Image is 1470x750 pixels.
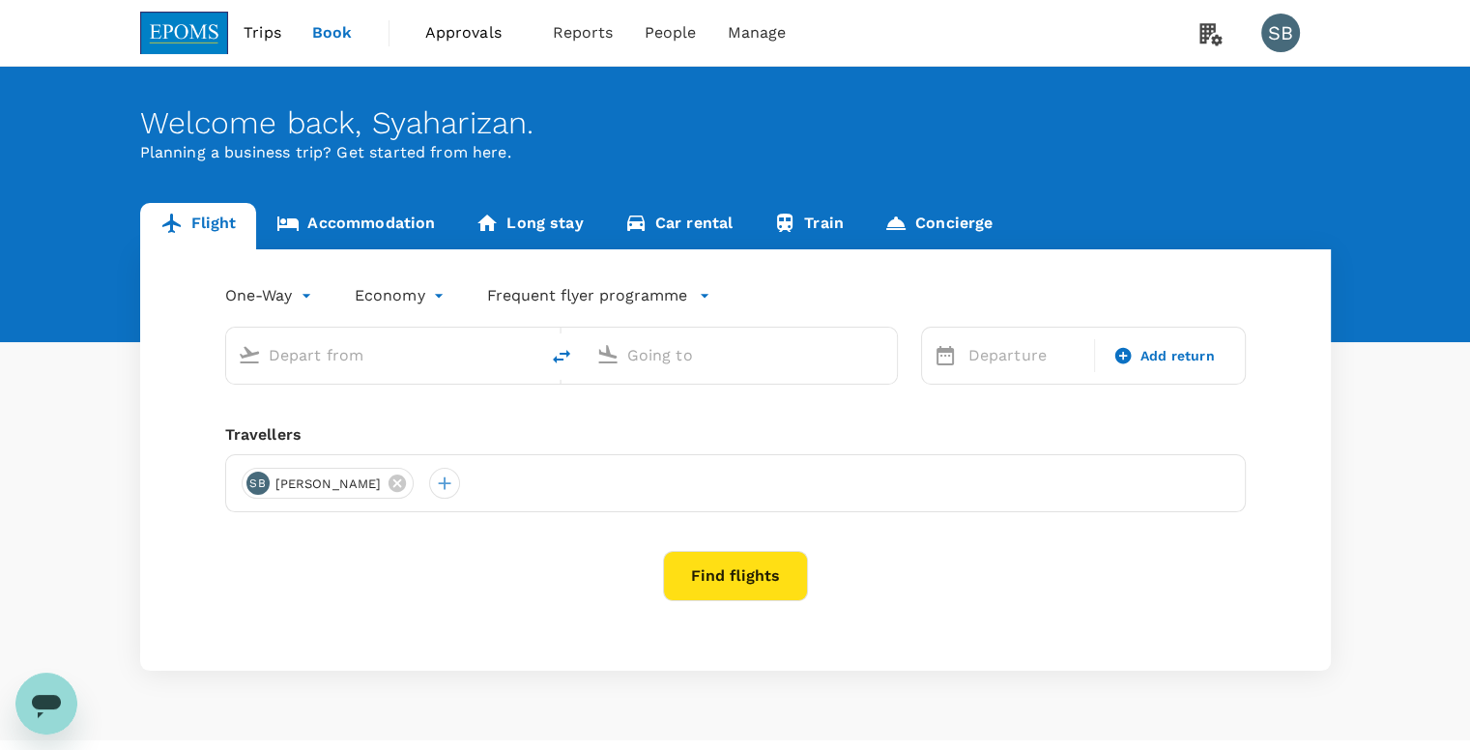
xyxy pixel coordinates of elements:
[225,423,1246,447] div: Travellers
[753,203,864,249] a: Train
[256,203,455,249] a: Accommodation
[883,353,887,357] button: Open
[140,105,1331,141] div: Welcome back , Syaharizan .
[525,353,529,357] button: Open
[312,21,353,44] span: Book
[627,340,856,370] input: Going to
[246,472,270,495] div: SB
[487,284,710,307] button: Frequent flyer programme
[487,284,687,307] p: Frequent flyer programme
[140,12,229,54] img: EPOMS SDN BHD
[425,21,522,44] span: Approvals
[1261,14,1300,52] div: SB
[244,21,281,44] span: Trips
[663,551,808,601] button: Find flights
[264,475,393,494] span: [PERSON_NAME]
[140,203,257,249] a: Flight
[1140,346,1215,366] span: Add return
[604,203,754,249] a: Car rental
[538,333,585,380] button: delete
[645,21,697,44] span: People
[225,280,316,311] div: One-Way
[15,673,77,735] iframe: Button to launch messaging window
[553,21,614,44] span: Reports
[140,141,1331,164] p: Planning a business trip? Get started from here.
[455,203,603,249] a: Long stay
[355,280,448,311] div: Economy
[269,340,498,370] input: Depart from
[242,468,415,499] div: SB[PERSON_NAME]
[727,21,786,44] span: Manage
[864,203,1013,249] a: Concierge
[968,344,1083,367] p: Departure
